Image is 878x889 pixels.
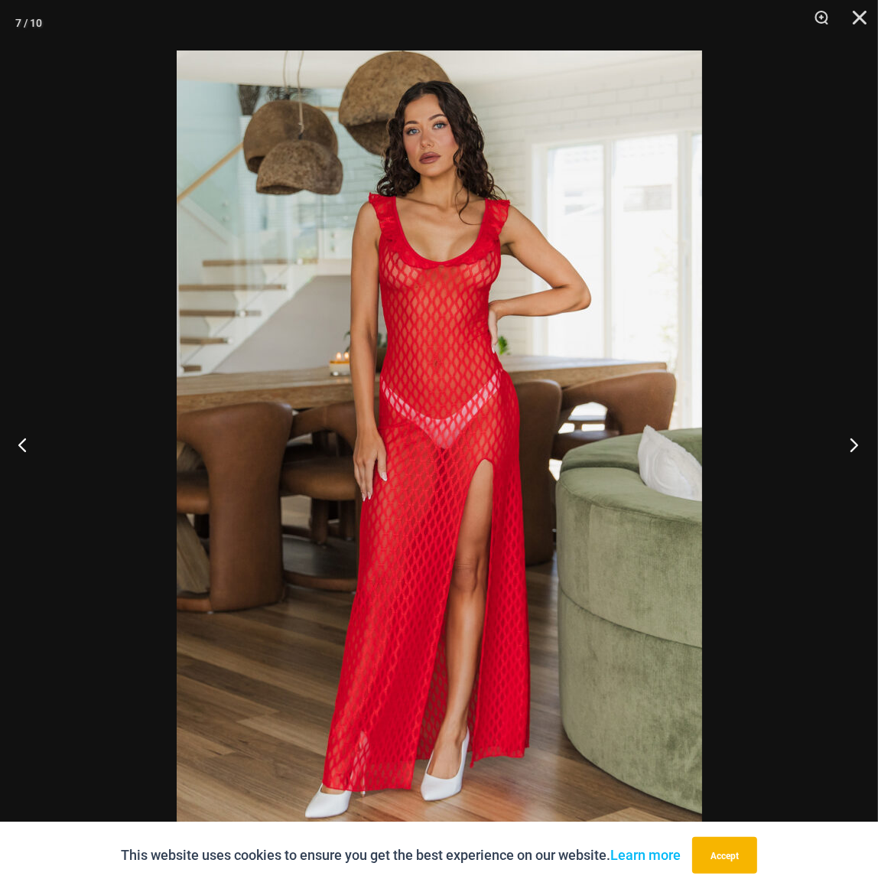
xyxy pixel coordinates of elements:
[610,847,681,863] a: Learn more
[121,844,681,867] p: This website uses cookies to ensure you get the best experience on our website.
[15,11,42,34] div: 7 / 10
[821,406,878,483] button: Next
[177,50,702,839] img: Sometimes Red 587 Dress 01
[692,837,757,874] button: Accept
